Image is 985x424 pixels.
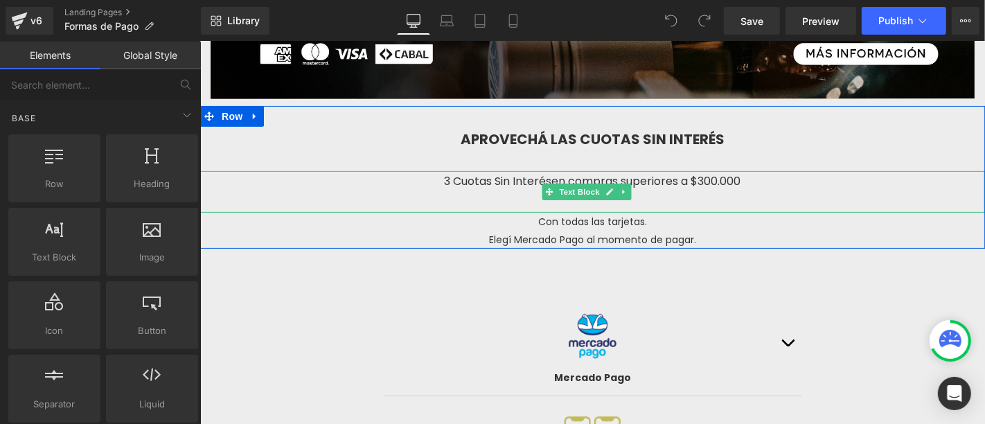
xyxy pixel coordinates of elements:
span: Image [110,250,194,265]
a: Landing Pages [64,7,201,18]
a: Preview [786,7,856,35]
span: Heading [110,177,194,191]
span: Con todas las tarjetas. [338,173,447,187]
span: Save [740,14,763,28]
span: Icon [12,324,96,338]
div: Open Intercom Messenger [938,377,971,410]
a: Tablet [463,7,497,35]
button: Redo [691,7,718,35]
a: Laptop [430,7,463,35]
strong: APROVECHÁ LAS CUOTAS SIN INTERÉS [260,88,524,107]
span: Text Block [12,250,96,265]
button: Publish [862,7,946,35]
button: Undo [657,7,685,35]
span: Formas de Pago [64,21,139,32]
span: Library [227,15,260,27]
a: Global Style [100,42,201,69]
strong: Mercado Pago [354,329,431,343]
span: Text Block [357,142,402,159]
div: v6 [28,12,45,30]
a: Mobile [497,7,530,35]
span: Publish [878,15,913,26]
span: en compras superiores a $300.000 [352,132,541,148]
a: v6 [6,7,53,35]
a: Expand / Collapse [46,64,64,85]
span: 3 Cuotas Sin Interés [245,132,352,148]
button: More [952,7,979,35]
span: Liquid [110,397,194,412]
span: Elegí Mercado Pago al momento de pagar. [289,191,496,205]
span: Preview [802,14,840,28]
span: Separator [12,397,96,412]
a: Expand / Collapse [417,142,432,159]
span: Button [110,324,194,338]
span: Row [18,64,46,85]
span: Base [10,112,37,125]
a: New Library [201,7,269,35]
a: Desktop [397,7,430,35]
span: Row [12,177,96,191]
